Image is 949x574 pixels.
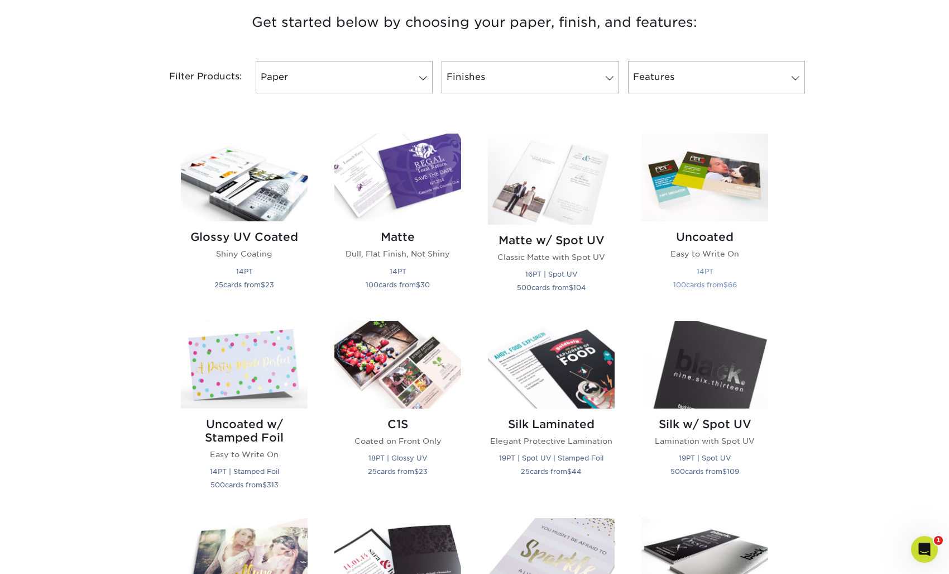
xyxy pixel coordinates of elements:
[488,435,615,447] p: Elegant Protective Lamination
[641,435,768,447] p: Lamination with Spot UV
[256,61,433,93] a: Paper
[521,467,530,476] span: 25
[442,61,619,93] a: Finishes
[181,230,308,244] h2: Glossy UV Coated
[210,467,279,476] small: 14PT | Stamped Foil
[488,321,615,409] img: Silk Laminated Postcards
[181,321,308,409] img: Uncoated w/ Stamped Foil Postcards
[334,230,461,244] h2: Matte
[641,321,768,505] a: Silk w/ Spot UV Postcards Silk w/ Spot UV Lamination with Spot UV 19PT | Spot UV 500cards from$109
[181,248,308,259] p: Shiny Coating
[573,283,586,292] span: 104
[697,267,713,276] small: 14PT
[728,281,737,289] span: 66
[670,467,685,476] span: 500
[723,281,728,289] span: $
[641,418,768,431] h2: Silk w/ Spot UV
[236,267,253,276] small: 14PT
[181,321,308,505] a: Uncoated w/ Stamped Foil Postcards Uncoated w/ Stamped Foil Easy to Write On 14PT | Stamped Foil ...
[390,267,406,276] small: 14PT
[419,467,428,476] span: 23
[488,134,615,307] a: Matte w/ Spot UV Postcards Matte w/ Spot UV Classic Matte with Spot UV 16PT | Spot UV 500cards fr...
[488,134,615,224] img: Matte w/ Spot UV Postcards
[673,281,737,289] small: cards from
[334,134,461,307] a: Matte Postcards Matte Dull, Flat Finish, Not Shiny 14PT 100cards from$30
[214,281,274,289] small: cards from
[267,481,279,489] span: 313
[334,418,461,431] h2: C1S
[334,321,461,409] img: C1S Postcards
[261,281,265,289] span: $
[517,283,586,292] small: cards from
[334,321,461,505] a: C1S Postcards C1S Coated on Front Only 18PT | Glossy UV 25cards from$23
[334,248,461,259] p: Dull, Flat Finish, Not Shiny
[727,467,739,476] span: 109
[911,536,938,563] iframe: Intercom live chat
[641,230,768,244] h2: Uncoated
[567,467,572,476] span: $
[416,281,420,289] span: $
[368,467,377,476] span: 25
[210,481,225,489] span: 500
[214,281,223,289] span: 25
[525,270,577,278] small: 16PT | Spot UV
[265,281,274,289] span: 23
[334,435,461,447] p: Coated on Front Only
[679,454,731,462] small: 19PT | Spot UV
[368,454,427,462] small: 18PT | Glossy UV
[722,467,727,476] span: $
[181,418,308,444] h2: Uncoated w/ Stamped Foil
[210,481,279,489] small: cards from
[488,234,615,247] h2: Matte w/ Spot UV
[366,281,378,289] span: 100
[641,248,768,259] p: Easy to Write On
[517,283,531,292] span: 500
[934,536,943,545] span: 1
[334,134,461,221] img: Matte Postcards
[181,134,308,307] a: Glossy UV Coated Postcards Glossy UV Coated Shiny Coating 14PT 25cards from$23
[572,467,582,476] span: 44
[628,61,805,93] a: Features
[499,454,603,462] small: 19PT | Spot UV | Stamped Foil
[488,418,615,431] h2: Silk Laminated
[488,321,615,505] a: Silk Laminated Postcards Silk Laminated Elegant Protective Lamination 19PT | Spot UV | Stamped Fo...
[670,467,739,476] small: cards from
[368,467,428,476] small: cards from
[641,321,768,409] img: Silk w/ Spot UV Postcards
[420,281,430,289] span: 30
[521,467,582,476] small: cards from
[673,281,686,289] span: 100
[181,449,308,460] p: Easy to Write On
[262,481,267,489] span: $
[140,61,251,93] div: Filter Products:
[569,283,573,292] span: $
[414,467,419,476] span: $
[641,134,768,221] img: Uncoated Postcards
[181,134,308,221] img: Glossy UV Coated Postcards
[641,134,768,307] a: Uncoated Postcards Uncoated Easy to Write On 14PT 100cards from$66
[366,281,430,289] small: cards from
[488,252,615,263] p: Classic Matte with Spot UV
